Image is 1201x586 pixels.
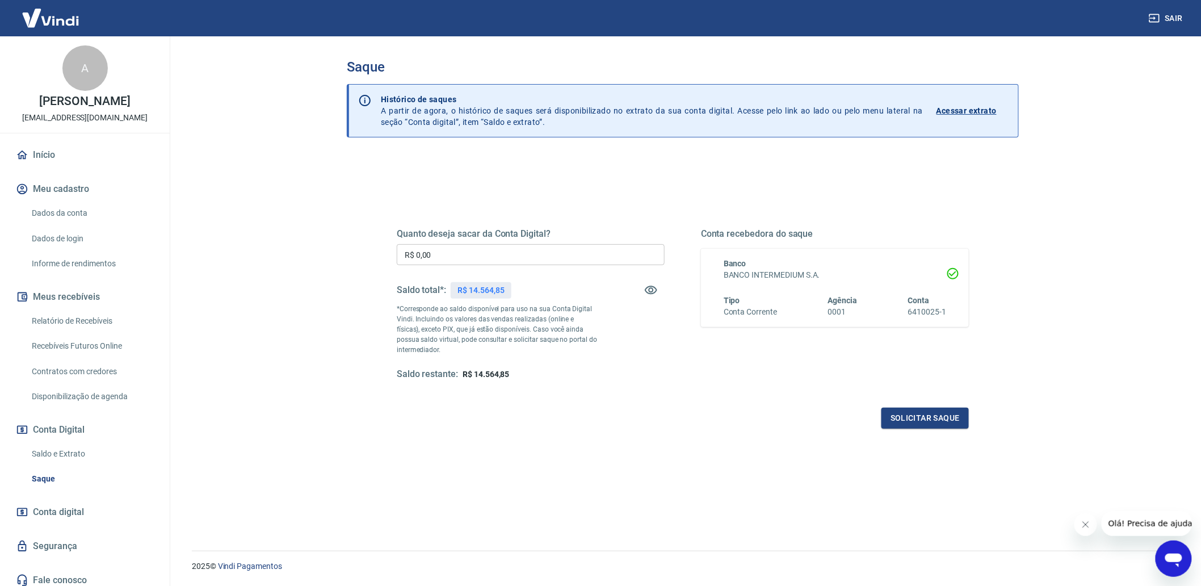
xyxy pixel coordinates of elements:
h5: Saldo restante: [397,369,458,380]
h6: 0001 [828,306,858,318]
button: Meu cadastro [14,177,156,202]
a: Vindi Pagamentos [218,562,282,571]
h5: Saldo total*: [397,284,446,296]
a: Contratos com credores [27,360,156,383]
iframe: Botão para abrir a janela de mensagens [1156,541,1192,577]
p: R$ 14.564,85 [457,284,504,296]
h5: Conta recebedora do saque [701,228,969,240]
p: 2025 © [192,560,1174,572]
h6: Conta Corrente [724,306,777,318]
span: Tipo [724,296,740,305]
p: Acessar extrato [937,105,997,116]
h3: Saque [347,59,1019,75]
a: Saldo e Extrato [27,442,156,466]
iframe: Fechar mensagem [1074,513,1097,536]
p: [EMAIL_ADDRESS][DOMAIN_NAME] [22,112,148,124]
span: Banco [724,259,746,268]
a: Dados da conta [27,202,156,225]
span: R$ 14.564,85 [463,370,509,379]
a: Relatório de Recebíveis [27,309,156,333]
a: Saque [27,467,156,491]
button: Solicitar saque [881,408,969,429]
p: A partir de agora, o histórico de saques será disponibilizado no extrato da sua conta digital. Ac... [381,94,923,128]
h6: 6410025-1 [908,306,946,318]
span: Conta [908,296,929,305]
button: Meus recebíveis [14,284,156,309]
a: Dados de login [27,227,156,250]
img: Vindi [14,1,87,35]
a: Informe de rendimentos [27,252,156,275]
a: Início [14,143,156,168]
span: Olá! Precisa de ajuda? [7,8,95,17]
button: Conta Digital [14,417,156,442]
h6: BANCO INTERMEDIUM S.A. [724,269,946,281]
h5: Quanto deseja sacar da Conta Digital? [397,228,665,240]
p: Histórico de saques [381,94,923,105]
a: Disponibilização de agenda [27,385,156,408]
a: Recebíveis Futuros Online [27,334,156,358]
span: Agência [828,296,858,305]
a: Conta digital [14,500,156,525]
a: Acessar extrato [937,94,1009,128]
button: Sair [1147,8,1187,29]
span: Conta digital [33,504,84,520]
a: Segurança [14,534,156,559]
div: A [62,45,108,91]
iframe: Mensagem da empresa [1102,511,1192,536]
p: [PERSON_NAME] [39,95,130,107]
p: *Corresponde ao saldo disponível para uso na sua Conta Digital Vindi. Incluindo os valores das ve... [397,304,598,355]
